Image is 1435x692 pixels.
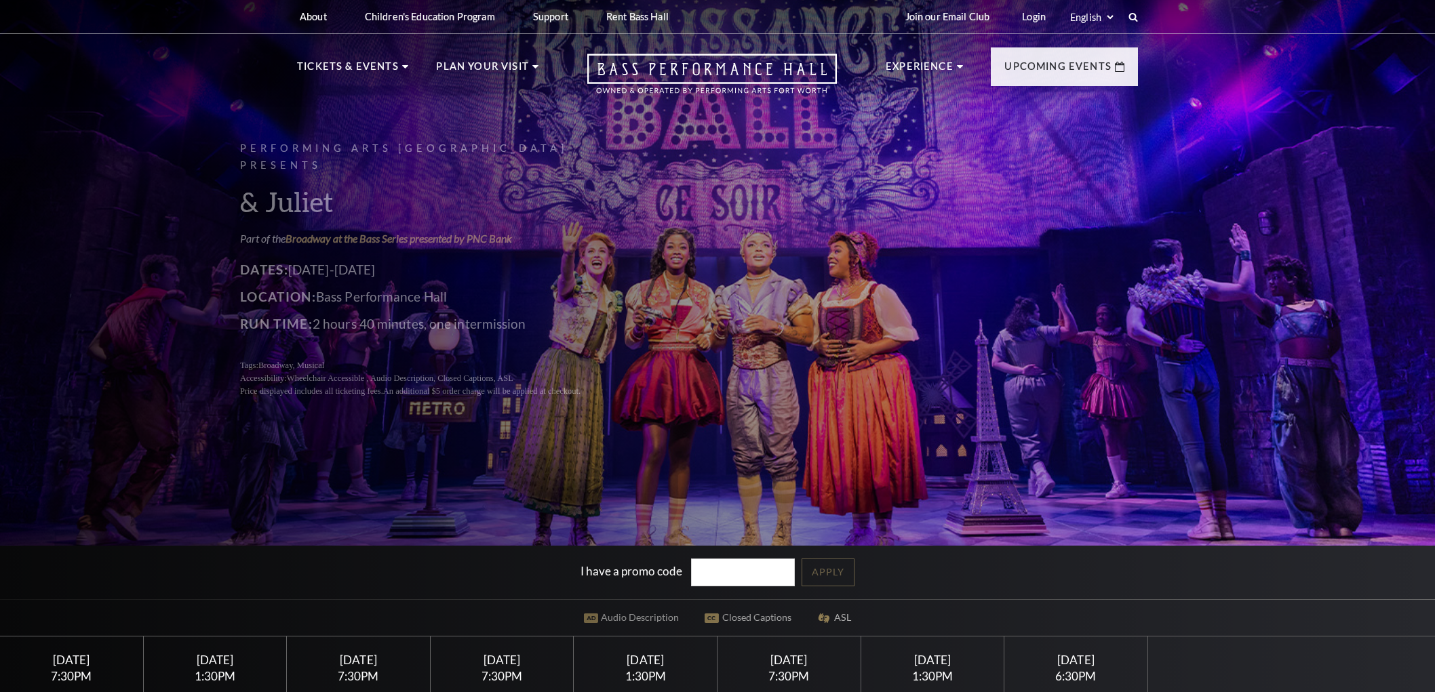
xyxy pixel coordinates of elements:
div: 1:30PM [877,670,987,682]
div: [DATE] [877,653,987,667]
span: Broadway, Musical [315,361,381,370]
span: Location: [297,289,373,304]
span: Run Time: [297,316,370,331]
div: [DATE] [16,653,127,667]
div: [DATE] [590,653,701,667]
p: Price displayed includes all ticketing fees. [297,385,670,398]
div: [DATE] [303,653,414,667]
span: An additional $5 order charge will be applied at checkout. [440,386,637,396]
div: 1:30PM [590,670,701,682]
span: Wheelchair Accessible , Audio Description, Closed Captions, ASL [344,373,570,383]
p: Support [533,11,568,22]
p: Plan Your Visit [436,58,529,83]
p: [DATE]-[DATE] [297,259,670,281]
div: 6:30PM [1021,670,1131,682]
p: Accessibility: [297,372,670,385]
div: [DATE] [734,653,844,667]
p: Tags: [297,359,670,372]
p: Part of the [297,231,670,246]
div: 7:30PM [447,670,557,682]
p: Experience [886,58,954,83]
p: Upcoming Events [1004,58,1112,83]
p: Bass Performance Hall [297,286,670,308]
div: [DATE] [159,653,270,667]
label: I have a promo code [581,564,682,578]
div: [DATE] [1021,653,1131,667]
h3: & Juliet [297,184,670,219]
span: Dates: [297,262,345,277]
p: Tickets & Events [297,58,399,83]
p: Children's Education Program [365,11,495,22]
div: 7:30PM [734,670,844,682]
p: 2 hours 40 minutes, one intermission [297,313,670,335]
div: 7:30PM [16,670,127,682]
div: 1:30PM [159,670,270,682]
p: About [300,11,327,22]
select: Select: [1067,11,1116,24]
p: Rent Bass Hall [606,11,669,22]
p: Performing Arts [GEOGRAPHIC_DATA] Presents [297,140,670,174]
div: [DATE] [447,653,557,667]
div: 7:30PM [303,670,414,682]
a: Broadway at the Bass Series presented by PNC Bank [342,232,569,245]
